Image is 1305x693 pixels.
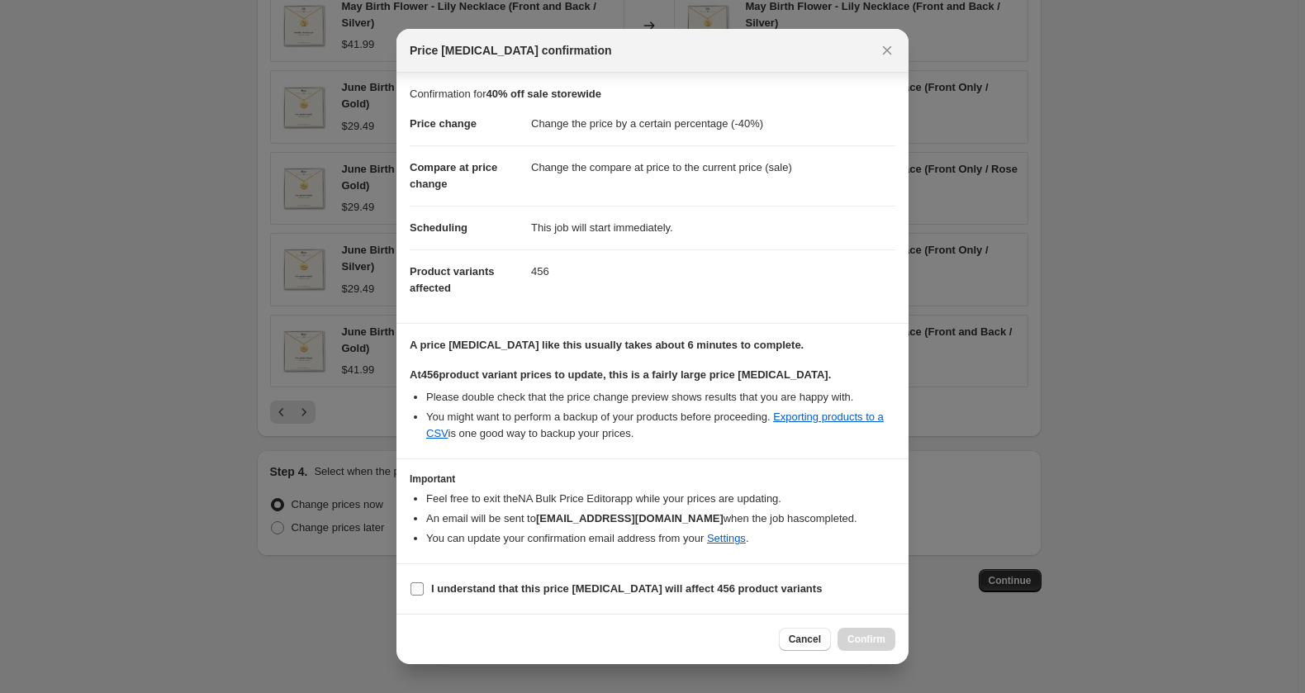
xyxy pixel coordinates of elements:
[410,339,804,351] b: A price [MEDICAL_DATA] like this usually takes about 6 minutes to complete.
[410,161,497,190] span: Compare at price change
[410,472,895,486] h3: Important
[531,249,895,293] dd: 456
[531,145,895,189] dd: Change the compare at price to the current price (sale)
[531,102,895,145] dd: Change the price by a certain percentage (-40%)
[531,206,895,249] dd: This job will start immediately.
[426,411,884,439] a: Exporting products to a CSV
[707,532,746,544] a: Settings
[426,409,895,442] li: You might want to perform a backup of your products before proceeding. is one good way to backup ...
[426,491,895,507] li: Feel free to exit the NA Bulk Price Editor app while your prices are updating.
[410,117,477,130] span: Price change
[426,530,895,547] li: You can update your confirmation email address from your .
[789,633,821,646] span: Cancel
[536,512,724,524] b: [EMAIL_ADDRESS][DOMAIN_NAME]
[410,221,467,234] span: Scheduling
[876,39,899,62] button: Close
[410,368,831,381] b: At 456 product variant prices to update, this is a fairly large price [MEDICAL_DATA].
[486,88,600,100] b: 40% off sale storewide
[410,42,612,59] span: Price [MEDICAL_DATA] confirmation
[431,582,822,595] b: I understand that this price [MEDICAL_DATA] will affect 456 product variants
[779,628,831,651] button: Cancel
[426,389,895,406] li: Please double check that the price change preview shows results that you are happy with.
[426,510,895,527] li: An email will be sent to when the job has completed .
[410,265,495,294] span: Product variants affected
[410,86,895,102] p: Confirmation for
